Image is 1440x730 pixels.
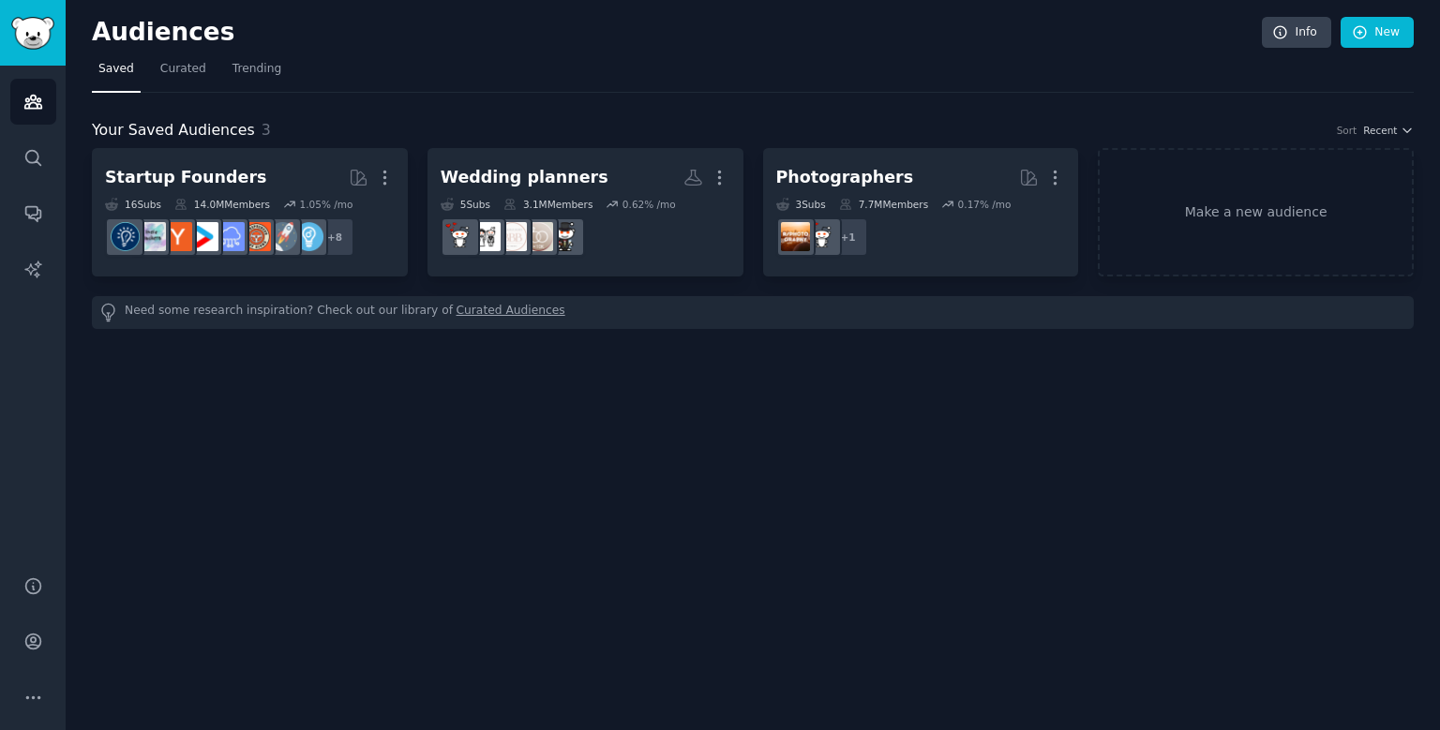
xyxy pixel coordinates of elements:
a: Startup Founders16Subs14.0MMembers1.05% /mo+8EntrepreneurstartupsEntrepreneurRideAlongSaaSstartup... [92,148,408,276]
div: 1.05 % /mo [299,198,352,211]
div: + 1 [829,217,868,257]
img: BigBudgetBrides [498,222,527,251]
button: Recent [1363,124,1414,137]
img: startup [189,222,218,251]
div: + 8 [315,217,354,257]
div: 0.62 % /mo [622,198,676,211]
div: Startup Founders [105,166,266,189]
a: Info [1262,17,1331,49]
img: indiehackers [137,222,166,251]
img: ycombinator [163,222,192,251]
a: Curated Audiences [457,303,565,322]
img: weddingshaming [550,222,579,251]
a: Trending [226,54,288,93]
img: weddingplanning [807,222,836,251]
a: Wedding planners5Subs3.1MMembers0.62% /moweddingshamingWeddingsunder10kBigBudgetBridesweddingwedd... [427,148,743,276]
h2: Audiences [92,18,1262,48]
img: EntrepreneurRideAlong [242,222,271,251]
a: Saved [92,54,141,93]
div: Need some research inspiration? Check out our library of [92,296,1414,329]
div: 0.17 % /mo [958,198,1012,211]
span: Saved [98,61,134,78]
div: 14.0M Members [174,198,270,211]
div: Photographers [776,166,914,189]
div: Wedding planners [441,166,608,189]
a: Curated [154,54,213,93]
a: Make a new audience [1098,148,1414,276]
img: Weddingsunder10k [524,222,553,251]
div: 3.1M Members [503,198,592,211]
img: Entrepreneur [294,222,323,251]
img: wedding [472,222,501,251]
span: Trending [232,61,281,78]
span: Recent [1363,124,1397,137]
div: Sort [1337,124,1357,137]
div: 5 Sub s [441,198,490,211]
img: weddingplanning [445,222,474,251]
div: 16 Sub s [105,198,161,211]
img: GummySearch logo [11,17,54,50]
img: photography [781,222,810,251]
span: Curated [160,61,206,78]
img: SaaS [216,222,245,251]
a: Photographers3Subs7.7MMembers0.17% /mo+1weddingplanningphotography [763,148,1079,276]
span: Your Saved Audiences [92,119,255,142]
div: 7.7M Members [839,198,928,211]
span: 3 [262,121,271,139]
img: startups [268,222,297,251]
div: 3 Sub s [776,198,826,211]
a: New [1341,17,1414,49]
img: Entrepreneurship [111,222,140,251]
